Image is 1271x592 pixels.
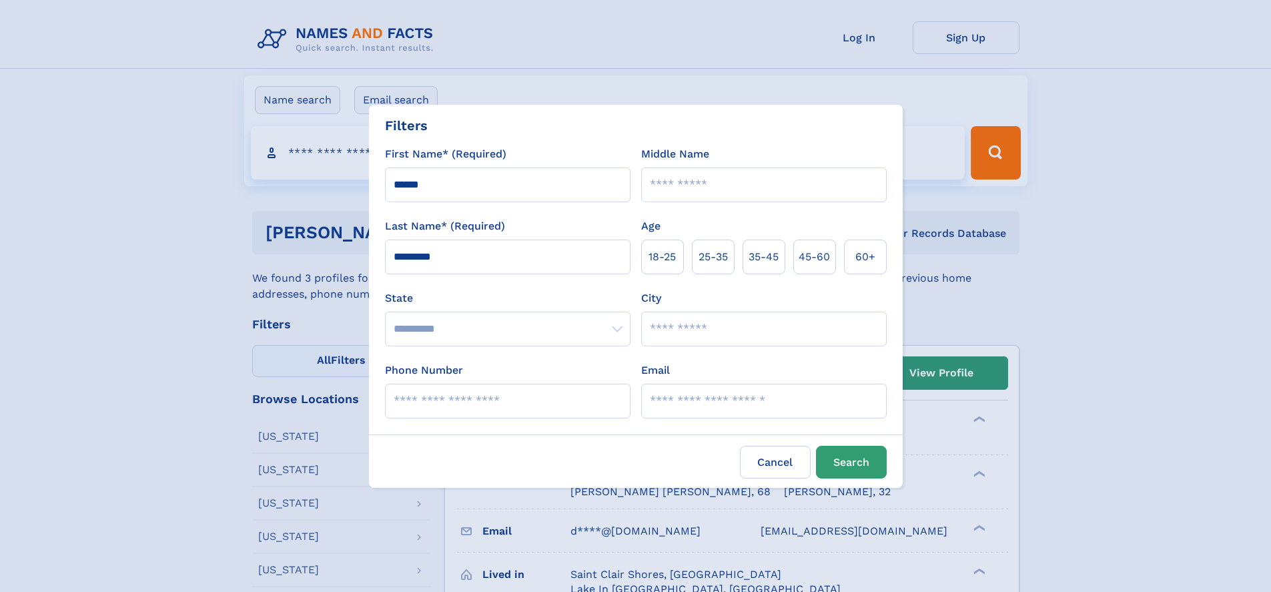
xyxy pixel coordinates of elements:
span: 45‑60 [799,249,830,265]
label: Cancel [740,446,811,479]
span: 35‑45 [749,249,779,265]
span: 18‑25 [649,249,676,265]
label: Age [641,218,661,234]
label: Last Name* (Required) [385,218,505,234]
label: Email [641,362,670,378]
label: Middle Name [641,146,709,162]
span: 25‑35 [699,249,728,265]
label: City [641,290,661,306]
div: Filters [385,115,428,135]
span: 60+ [855,249,875,265]
label: Phone Number [385,362,463,378]
label: State [385,290,630,306]
label: First Name* (Required) [385,146,506,162]
button: Search [816,446,887,479]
